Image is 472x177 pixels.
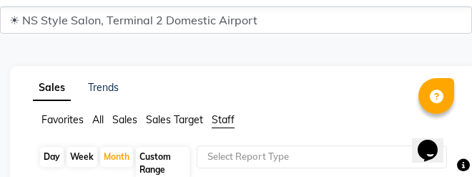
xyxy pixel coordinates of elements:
[146,113,203,126] span: Sales Target
[412,120,458,163] iframe: chat widget
[212,113,235,126] span: Staff
[33,75,71,101] a: Sales
[67,147,97,167] div: Week
[100,147,133,167] div: Month
[112,113,137,126] span: Sales
[40,147,64,167] div: Day
[88,81,119,94] a: Trends
[92,113,104,126] span: All
[41,113,84,126] span: Favorites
